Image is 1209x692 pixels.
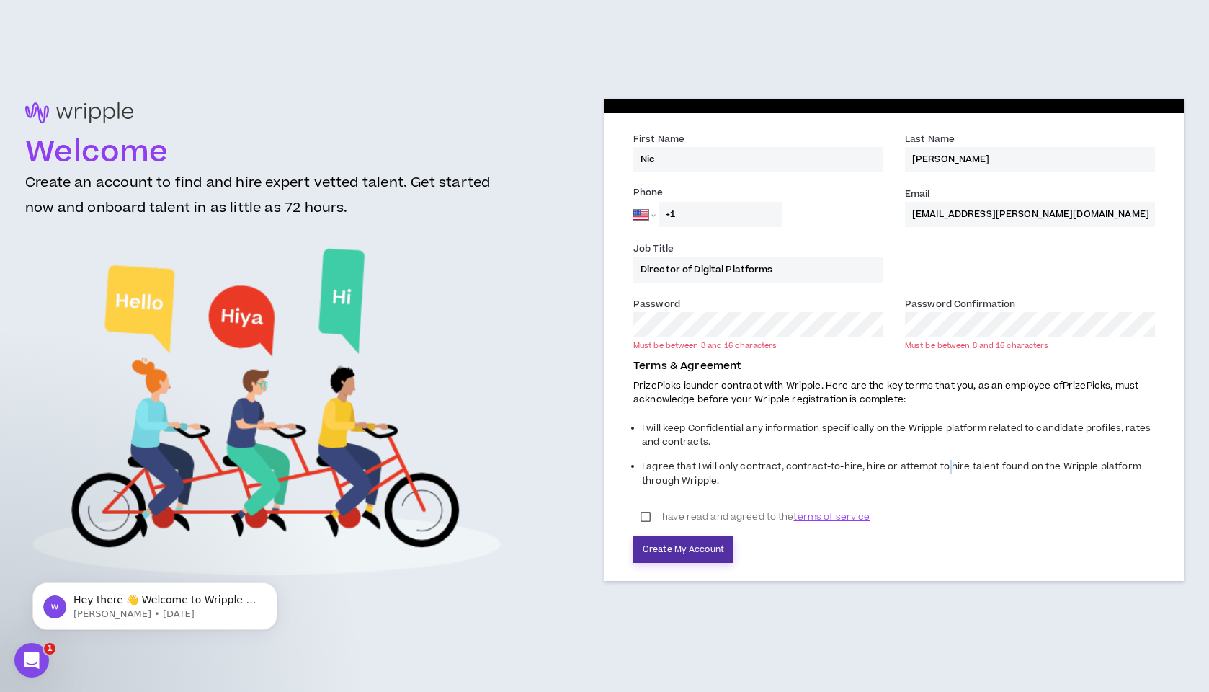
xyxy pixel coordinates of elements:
label: Email [905,187,930,203]
li: I agree that I will only contract, contract-to-hire, hire or attempt to hire talent found on the ... [642,456,1155,494]
label: Job Title [633,242,674,258]
label: Phone [633,186,883,202]
h3: Create an account to find and hire expert vetted talent. Get started now and onboard talent in as... [25,170,508,232]
div: Must be between 8 and 16 characters [633,340,883,351]
span: 1 [44,643,55,655]
label: Last Name [905,133,955,148]
label: I have read and agreed to the [633,506,877,528]
label: First Name [633,133,684,148]
label: Password [633,298,680,314]
button: Create My Account [633,536,733,563]
img: Welcome to Wripple [31,232,502,593]
span: terms of service [793,510,870,524]
label: Password Confirmation [905,298,1016,314]
iframe: Intercom notifications message [11,552,299,653]
img: logo-brand.png [25,102,133,132]
p: PrizePicks is under contract with Wripple. Here are the key terms that you, as an employee of Pri... [633,379,1155,407]
p: Terms & Agreement [633,358,1155,374]
h1: Welcome [25,136,508,170]
li: I will keep Confidential any information specifically on the Wripple platform related to candidat... [642,418,1155,456]
div: Must be between 8 and 16 characters [905,340,1155,351]
iframe: Intercom live chat [14,643,49,678]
